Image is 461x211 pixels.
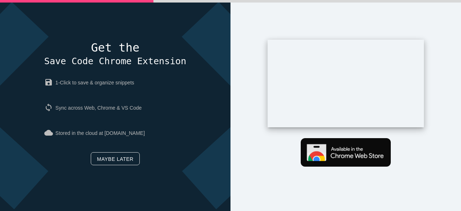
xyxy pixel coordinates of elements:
i: save [44,78,55,87]
h4: Get the [44,41,186,67]
a: Maybe later [91,152,139,165]
img: Get Chrome extension [301,138,391,167]
p: 1-Click to save & organize snippets [44,72,186,93]
i: cloud [44,128,55,137]
p: Stored in the cloud at [DOMAIN_NAME] [44,123,186,143]
p: Sync across Web, Chrome & VS Code [44,98,186,118]
i: sync [44,103,55,112]
span: Save Code Chrome Extension [44,56,186,66]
